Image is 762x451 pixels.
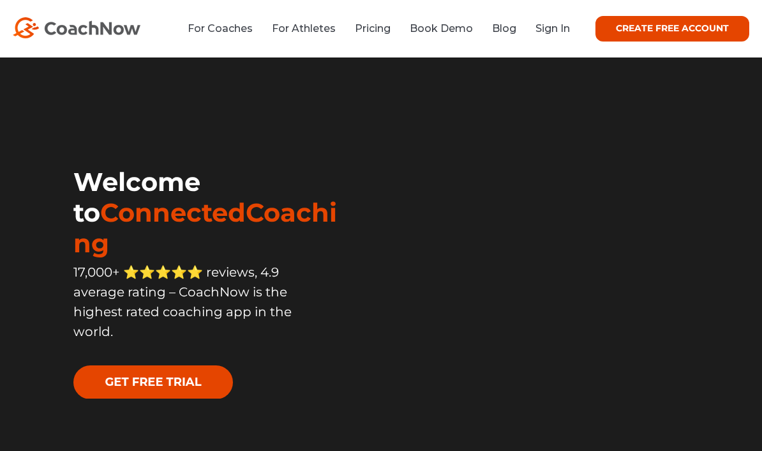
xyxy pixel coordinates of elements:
span: 17,000+ ⭐️⭐️⭐️⭐️⭐️ reviews, 4.9 average rating – CoachNow is the highest rated coaching app in th... [73,264,292,339]
h1: Welcome to [73,167,353,259]
img: CoachNow Logo [13,17,140,38]
span: ConnectedCoaching [73,197,337,259]
a: For Coaches [188,22,253,34]
a: Pricing [355,22,391,34]
img: GET FREE TRIAL [73,365,233,399]
a: CREATE FREE ACCOUNT [595,16,749,42]
a: Blog [492,22,516,34]
a: Book Demo [410,22,473,34]
a: Sign In [535,22,570,34]
a: For Athletes [272,22,336,34]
